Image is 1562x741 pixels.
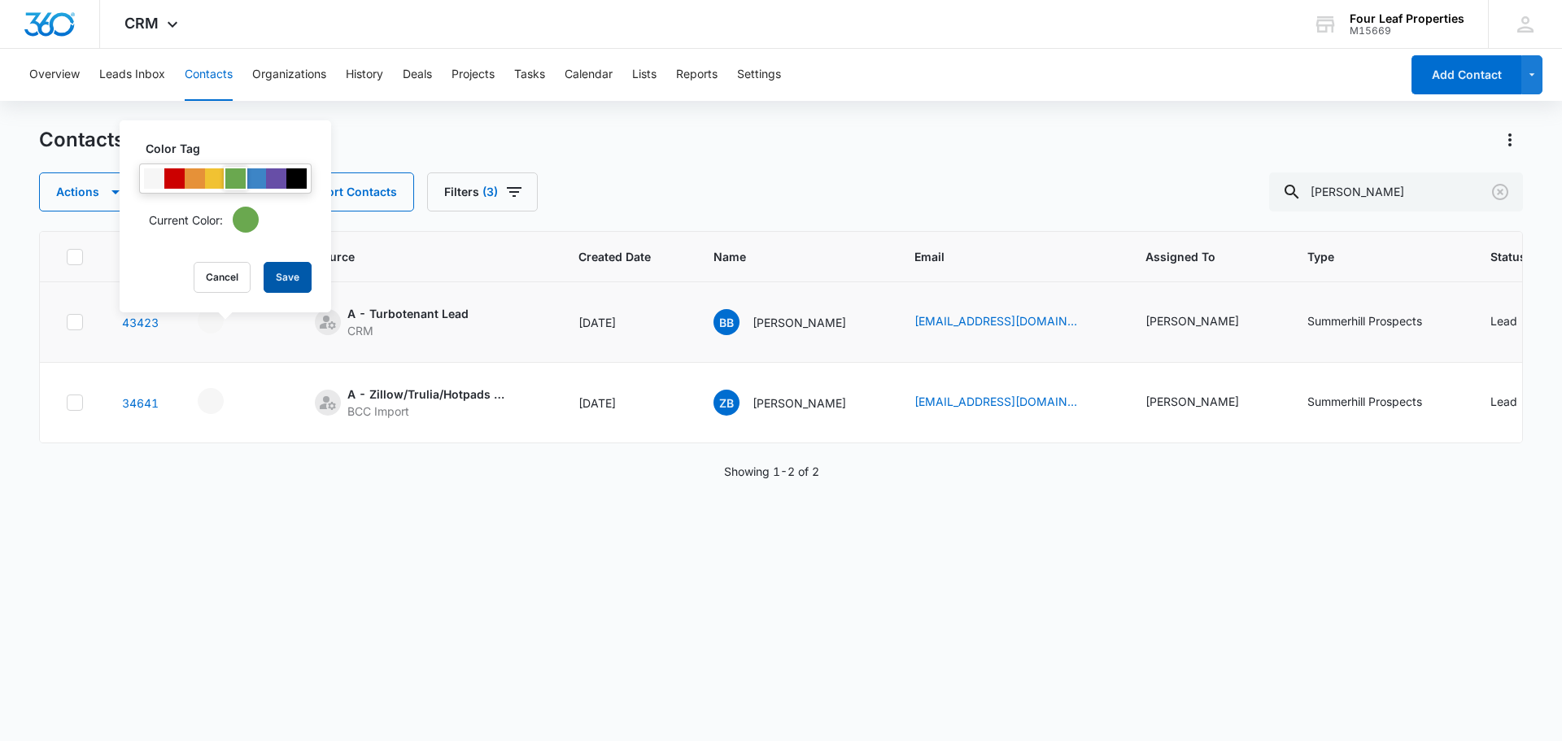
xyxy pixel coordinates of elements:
[347,322,469,339] div: CRM
[266,168,286,189] div: #674ea7
[676,49,718,101] button: Reports
[427,172,538,211] button: Filters
[185,49,233,101] button: Contacts
[39,128,124,152] h1: Contacts
[1411,55,1521,94] button: Add Contact
[315,386,539,420] div: Source - [object Object] - Select to Edit Field
[164,168,185,189] div: #CC0000
[713,248,852,265] span: Name
[29,49,80,101] button: Overview
[578,314,674,331] div: [DATE]
[1350,25,1464,37] div: account id
[346,49,383,101] button: History
[264,262,312,293] button: Save
[713,309,875,335] div: Name - Brent Barker - Select to Edit Field
[1307,312,1422,329] div: Summerhill Prospects
[1490,393,1547,412] div: Status - Lead - Select to Edit Field
[1307,393,1451,412] div: Type - Summerhill Prospects - Select to Edit Field
[753,394,846,412] p: [PERSON_NAME]
[578,394,674,412] div: [DATE]
[286,168,307,189] div: #000000
[347,305,469,322] div: A - Turbotenant Lead
[1490,312,1517,329] div: Lead
[246,168,266,189] div: #3d85c6
[347,386,510,403] div: A - Zillow/Trulia/Hotpads Rent Connect
[914,248,1083,265] span: Email
[1307,248,1428,265] span: Type
[1490,248,1526,265] span: Status
[124,15,159,32] span: CRM
[122,396,159,410] a: Navigate to contact details page for Zachary Barker
[198,307,253,333] div: - - Select to Edit Field
[194,262,251,293] button: Cancel
[1490,312,1547,332] div: Status - Lead - Select to Edit Field
[914,312,1106,332] div: Email - mmbbarket@gmail.com - Select to Edit Field
[347,403,510,420] div: BCC Import
[713,390,740,416] span: ZB
[713,309,740,335] span: BB
[914,312,1077,329] a: [EMAIL_ADDRESS][DOMAIN_NAME]
[144,168,164,189] div: #F6F6F6
[1145,312,1239,329] div: [PERSON_NAME]
[1145,393,1239,410] div: [PERSON_NAME]
[1307,312,1451,332] div: Type - Summerhill Prospects - Select to Edit Field
[565,49,613,101] button: Calendar
[514,49,545,101] button: Tasks
[1490,393,1517,410] div: Lead
[632,49,657,101] button: Lists
[1307,393,1422,410] div: Summerhill Prospects
[146,140,318,157] label: Color Tag
[737,49,781,101] button: Settings
[753,314,846,331] p: [PERSON_NAME]
[724,463,819,480] p: Showing 1-2 of 2
[1497,127,1523,153] button: Actions
[1145,248,1245,265] span: Assigned To
[1145,312,1268,332] div: Assigned To - Kelly Mursch - Select to Edit Field
[99,49,165,101] button: Leads Inbox
[149,211,223,229] p: Current Color:
[403,49,432,101] button: Deals
[914,393,1077,410] a: [EMAIL_ADDRESS][DOMAIN_NAME]
[266,172,414,211] button: Import Contacts
[452,49,495,101] button: Projects
[578,248,651,265] span: Created Date
[185,168,205,189] div: #e69138
[315,305,498,339] div: Source - [object Object] - Select to Edit Field
[315,248,516,265] span: Source
[198,388,253,414] div: - - Select to Edit Field
[225,168,246,189] div: #6aa84f
[39,172,139,211] button: Actions
[205,168,225,189] div: #f1c232
[1350,12,1464,25] div: account name
[1487,179,1513,205] button: Clear
[713,390,875,416] div: Name - Zachary Barker - Select to Edit Field
[1269,172,1523,211] input: Search Contacts
[1145,393,1268,412] div: Assigned To - Kelly Mursch - Select to Edit Field
[252,49,326,101] button: Organizations
[122,316,159,329] a: Navigate to contact details page for Brent Barker
[914,393,1106,412] div: Email - zbarker9623@gmail.com - Select to Edit Field
[482,186,498,198] span: (3)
